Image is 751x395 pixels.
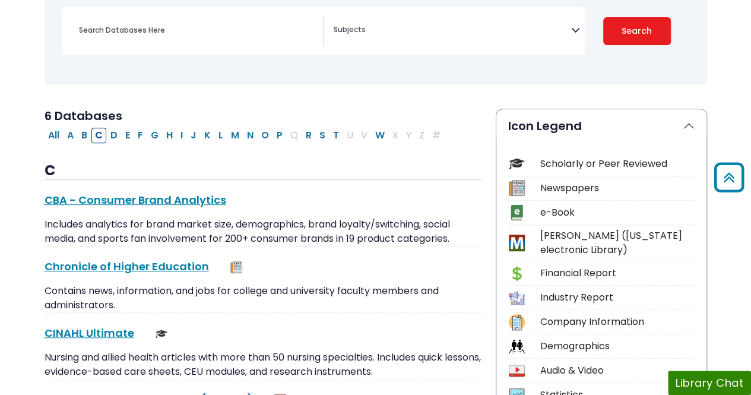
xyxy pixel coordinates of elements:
button: Submit for Search Results [603,17,671,45]
img: Icon Industry Report [509,290,525,306]
img: Icon e-Book [509,204,525,220]
button: Filter Results T [329,128,343,143]
button: Filter Results K [201,128,214,143]
img: Icon Financial Report [509,266,525,282]
p: Nursing and allied health articles with more than 50 nursing specialties. Includes quick lessons,... [45,350,481,379]
button: Filter Results F [134,128,147,143]
button: Filter Results R [302,128,315,143]
img: Icon Scholarly or Peer Reviewed [509,156,525,172]
button: Filter Results O [258,128,272,143]
img: Icon Demographics [509,339,525,355]
a: Back to Top [710,168,748,187]
a: CBA - Consumer Brand Analytics [45,192,226,207]
img: Newspapers [230,261,242,273]
img: Scholarly or Peer Reviewed [156,328,167,340]
button: Library Chat [668,371,751,395]
textarea: Search [334,26,571,36]
img: Icon Audio & Video [509,363,525,379]
button: Filter Results C [91,128,106,143]
button: Filter Results G [147,128,162,143]
div: e-Book [540,206,695,220]
button: All [45,128,63,143]
button: Filter Results E [122,128,134,143]
img: Icon Newspapers [509,180,525,196]
button: Filter Results A [64,128,77,143]
div: Newspapers [540,181,695,195]
button: Filter Results B [78,128,91,143]
button: Filter Results J [187,128,200,143]
button: Filter Results L [215,128,227,143]
div: Audio & Video [540,364,695,378]
button: Filter Results M [227,128,243,143]
a: Chronicle of Higher Education [45,259,209,274]
button: Filter Results W [372,128,388,143]
a: CINAHL Ultimate [45,326,134,340]
p: Contains news, information, and jobs for college and university faculty members and administrators. [45,284,481,312]
button: Icon Legend [496,109,706,143]
div: Financial Report [540,266,695,280]
div: Alpha-list to filter by first letter of database name [45,128,445,141]
div: Industry Report [540,290,695,305]
div: Demographics [540,339,695,353]
button: Filter Results S [316,128,329,143]
h3: C [45,162,481,180]
button: Filter Results N [243,128,257,143]
button: Filter Results D [107,128,121,143]
p: Includes analytics for brand market size, demographics, brand loyalty/switching, social media, an... [45,217,481,246]
div: Scholarly or Peer Reviewed [540,157,695,171]
button: Filter Results I [177,128,186,143]
div: Company Information [540,315,695,329]
input: Search database by title or keyword [72,21,323,39]
div: [PERSON_NAME] ([US_STATE] electronic Library) [540,229,695,257]
button: Filter Results H [163,128,176,143]
span: 6 Databases [45,108,122,124]
img: Icon Company Information [509,314,525,330]
button: Filter Results P [273,128,286,143]
img: Icon MeL (Michigan electronic Library) [509,235,525,251]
